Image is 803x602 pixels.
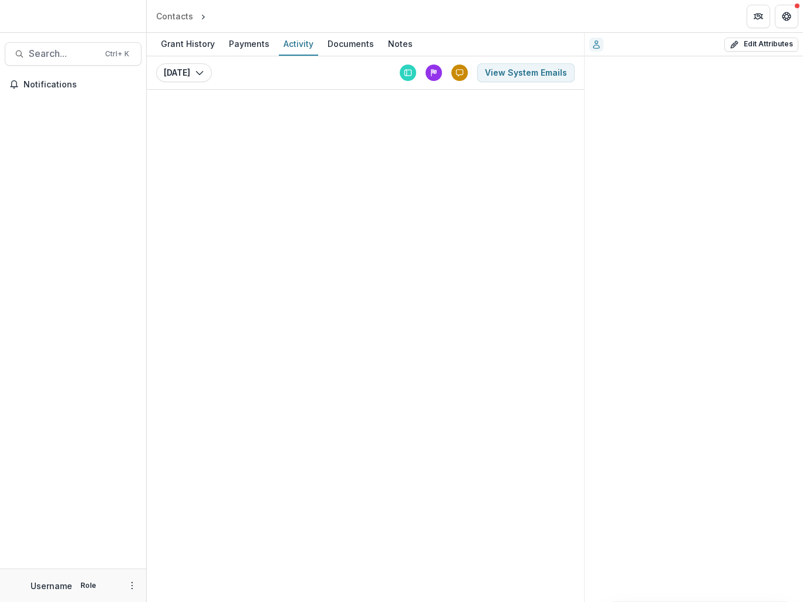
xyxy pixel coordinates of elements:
a: Contacts [151,8,198,25]
button: Notifications [5,75,141,94]
div: Activity [279,35,318,52]
p: Username [31,580,72,592]
span: Search... [29,48,98,59]
div: Contacts [156,10,193,22]
a: Notes [383,33,417,56]
button: Search... [5,42,141,66]
a: Payments [224,33,274,56]
button: Edit Attributes [724,38,798,52]
div: Ctrl + K [103,48,131,60]
div: Grant History [156,35,220,52]
a: Documents [323,33,379,56]
button: More [125,579,139,593]
button: Get Help [775,5,798,28]
a: Grant History [156,33,220,56]
span: Notifications [23,80,137,90]
button: View System Emails [477,63,575,82]
p: Role [77,580,100,591]
div: Documents [323,35,379,52]
nav: breadcrumb [151,8,258,25]
div: Notes [383,35,417,52]
button: [DATE] [156,63,212,82]
div: Payments [224,35,274,52]
button: Partners [747,5,770,28]
a: Activity [279,33,318,56]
